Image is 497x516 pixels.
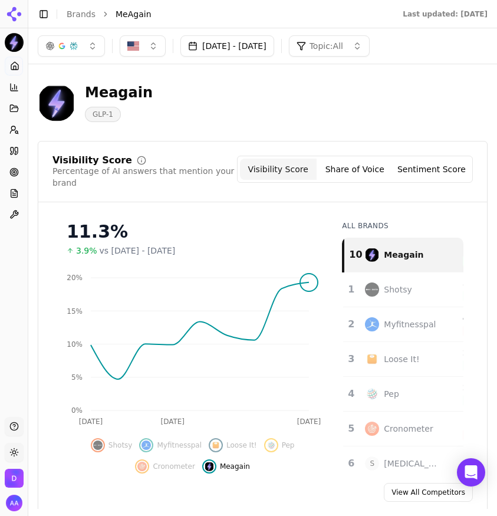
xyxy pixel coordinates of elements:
[449,277,491,289] div: 56.2 %
[209,438,257,452] button: Show loose it! data
[226,441,257,450] span: Loose It!
[52,156,132,165] div: Visibility Score
[310,40,343,52] span: Topic: All
[365,456,379,471] span: S
[449,312,491,324] div: 40.9 %
[449,416,491,428] div: 16.4 %
[384,249,423,261] div: Meagain
[348,352,353,366] div: 3
[205,462,214,471] img: meagain
[384,318,436,330] div: Myfitnesspal
[100,245,176,257] span: vs [DATE] - [DATE]
[52,165,237,189] div: Percentage of AI answers that mention your brand
[6,495,22,511] button: Open user button
[449,347,491,359] div: 26.5 %
[79,418,103,426] tspan: [DATE]
[5,469,24,488] img: Dots Future Tech
[384,458,439,469] div: [MEDICAL_DATA] App
[365,317,379,331] img: myfitnesspal
[5,33,24,52] button: Current brand: MeAgain
[349,248,353,262] div: 10
[5,469,24,488] button: Open organization switcher
[449,451,491,463] div: 15.0 %
[211,441,220,450] img: loose it!
[137,462,147,471] img: cronometer
[365,422,379,436] img: cronometer
[393,159,470,180] button: Sentiment Score
[160,418,185,426] tspan: [DATE]
[403,9,488,19] div: Last updated: [DATE]
[365,352,379,366] img: loose it!
[348,282,353,297] div: 1
[76,245,97,257] span: 3.9%
[348,422,353,436] div: 5
[67,8,379,20] nav: breadcrumb
[67,340,83,349] tspan: 10%
[384,353,419,365] div: Loose It!
[180,35,274,57] button: [DATE] - [DATE]
[365,248,379,262] img: meagain
[348,387,353,401] div: 4
[93,441,103,450] img: shotsy
[71,373,83,382] tspan: 5%
[135,459,195,474] button: Show cronometer data
[67,274,83,282] tspan: 20%
[384,483,473,502] a: View All Competitors
[38,84,75,121] img: MeAgain
[6,495,22,511] img: Ameer Asghar
[348,317,353,331] div: 2
[384,284,412,295] div: Shotsy
[317,159,393,180] button: Share of Voice
[449,242,491,254] div: 11.3 %
[384,388,399,400] div: Pep
[127,40,139,52] img: United States
[202,459,250,474] button: Hide meagain data
[85,83,153,102] div: Meagain
[5,33,24,52] img: MeAgain
[67,221,318,242] div: 11.3%
[297,418,321,426] tspan: [DATE]
[220,462,250,471] span: Meagain
[67,307,83,315] tspan: 15%
[153,462,195,471] span: Cronometer
[384,423,433,435] div: Cronometer
[157,441,202,450] span: Myfitnesspal
[266,441,276,450] img: pep
[457,458,485,487] div: Open Intercom Messenger
[139,438,202,452] button: Show myfitnesspal data
[116,8,152,20] span: MeAgain
[141,441,151,450] img: myfitnesspal
[71,406,83,415] tspan: 0%
[348,456,353,471] div: 6
[449,382,491,393] div: 21.3 %
[67,9,96,19] a: Brands
[108,441,133,450] span: Shotsy
[264,438,295,452] button: Show pep data
[240,159,317,180] button: Visibility Score
[365,282,379,297] img: shotsy
[91,438,133,452] button: Show shotsy data
[342,221,463,231] div: All Brands
[85,107,121,122] span: GLP-1
[282,441,295,450] span: Pep
[365,387,379,401] img: pep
